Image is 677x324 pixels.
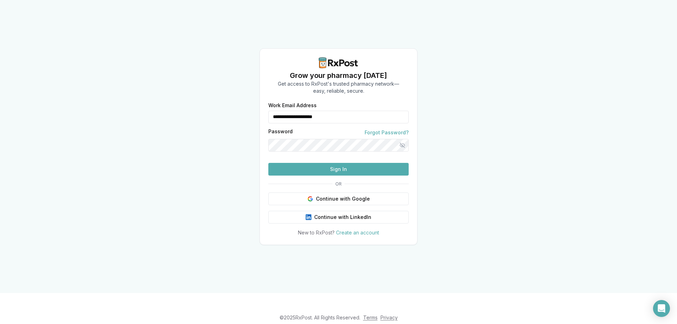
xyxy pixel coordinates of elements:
label: Password [268,129,293,136]
label: Work Email Address [268,103,409,108]
a: Terms [363,314,378,320]
span: New to RxPost? [298,230,335,236]
a: Privacy [380,314,398,320]
button: Continue with LinkedIn [268,211,409,224]
a: Create an account [336,230,379,236]
h1: Grow your pharmacy [DATE] [278,71,399,80]
div: Open Intercom Messenger [653,300,670,317]
button: Hide password [396,139,409,152]
img: LinkedIn [306,214,311,220]
a: Forgot Password? [365,129,409,136]
span: OR [333,181,344,187]
img: Google [307,196,313,202]
img: RxPost Logo [316,57,361,68]
button: Sign In [268,163,409,176]
button: Continue with Google [268,192,409,205]
p: Get access to RxPost's trusted pharmacy network— easy, reliable, secure. [278,80,399,94]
